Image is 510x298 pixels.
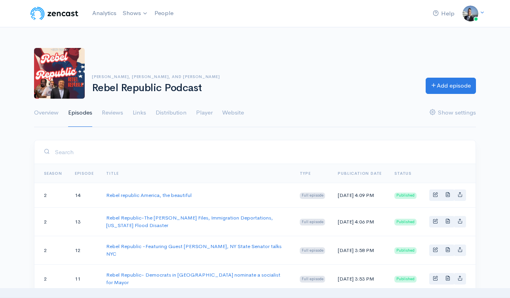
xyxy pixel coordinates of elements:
[34,236,69,264] td: 2
[106,192,192,199] a: Rebel republic America, the beautiful
[75,171,94,176] a: Episode
[69,264,100,293] td: 11
[426,78,476,94] a: Add episode
[89,5,120,22] a: Analytics
[430,5,458,22] a: Help
[429,273,466,285] div: Basic example
[394,219,417,225] span: Published
[483,271,502,290] iframe: gist-messenger-bubble-iframe
[429,189,466,201] div: Basic example
[92,74,416,79] h6: [PERSON_NAME], [PERSON_NAME], and [PERSON_NAME]
[331,183,388,208] td: [DATE] 4:09 PM
[429,216,466,227] div: Basic example
[196,99,213,127] a: Player
[106,271,280,286] a: Rebel Republic- Democrats in [GEOGRAPHIC_DATA] nominate a socialist for Mayor
[34,183,69,208] td: 2
[34,207,69,236] td: 2
[156,99,186,127] a: Distribution
[106,214,273,229] a: Rebel Republic-The [PERSON_NAME] Files, Immigration Deportations, [US_STATE] Flood Disaster
[69,183,100,208] td: 14
[394,276,417,282] span: Published
[151,5,177,22] a: People
[69,236,100,264] td: 12
[68,99,92,127] a: Episodes
[55,144,466,160] input: Search
[331,264,388,293] td: [DATE] 3:53 PM
[331,236,388,264] td: [DATE] 3:58 PM
[300,219,325,225] span: Full episode
[69,207,100,236] td: 13
[106,171,118,176] a: Title
[44,171,62,176] a: Season
[300,171,311,176] a: Type
[102,99,123,127] a: Reviews
[338,171,382,176] a: Publication date
[300,193,325,199] span: Full episode
[300,247,325,254] span: Full episode
[29,6,80,21] img: ZenCast Logo
[120,5,151,22] a: Shows
[222,99,244,127] a: Website
[331,207,388,236] td: [DATE] 4:06 PM
[430,99,476,127] a: Show settings
[462,6,478,21] img: ...
[300,276,325,282] span: Full episode
[394,193,417,199] span: Published
[429,245,466,256] div: Basic example
[394,171,411,176] span: Status
[34,99,59,127] a: Overview
[394,247,417,254] span: Published
[133,99,146,127] a: Links
[92,82,416,94] h1: Rebel Republic Podcast
[106,243,282,258] a: Rebel Republic -Featuring Guest [PERSON_NAME], NY State Senator talks NYC
[34,264,69,293] td: 2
